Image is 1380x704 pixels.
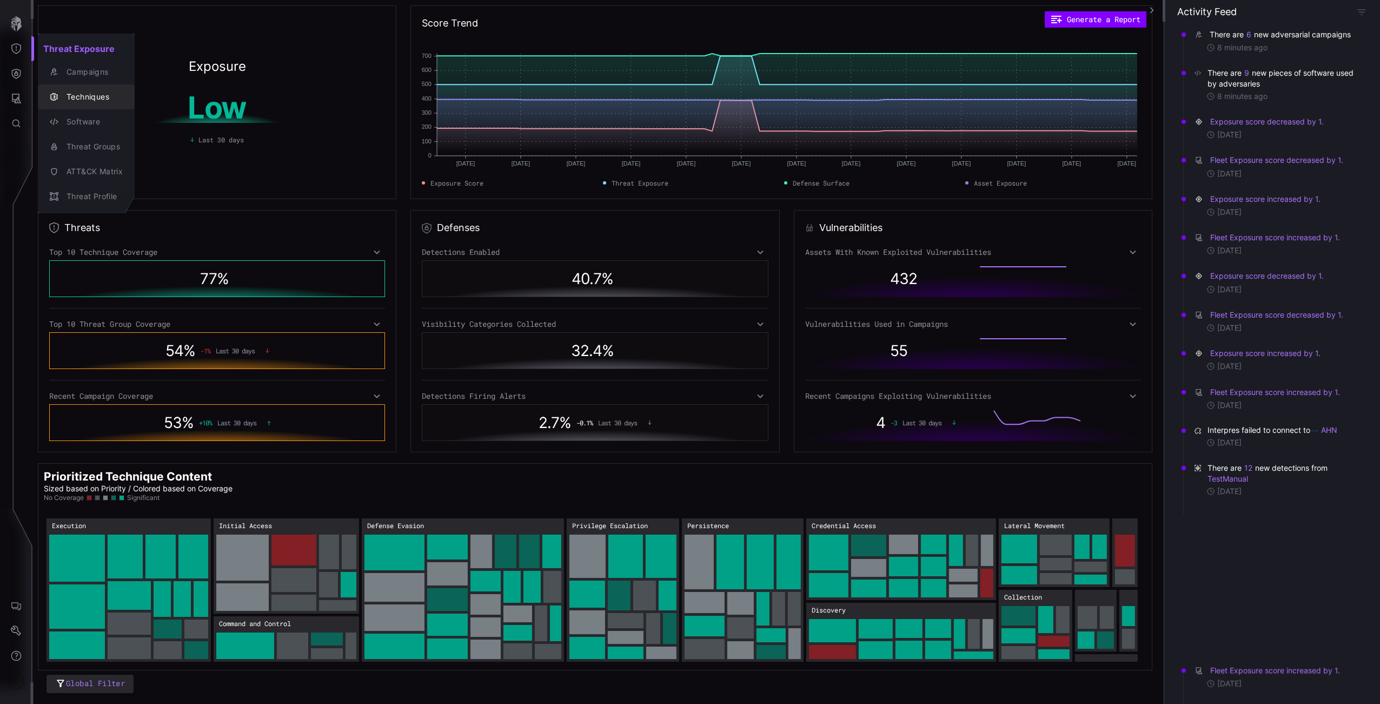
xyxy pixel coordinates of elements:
[61,165,123,179] div: ATT&CK Matrix
[38,60,135,84] button: Campaigns
[38,84,135,109] button: Techniques
[61,65,123,79] div: Campaigns
[61,190,123,203] div: Threat Profile
[38,109,135,134] button: Software
[38,184,135,209] button: Threat Profile
[61,115,123,129] div: Software
[61,90,123,104] div: Techniques
[38,134,135,159] button: Threat Groups
[61,140,123,154] div: Threat Groups
[38,38,135,60] h2: Threat Exposure
[38,159,135,184] button: ATT&CK Matrix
